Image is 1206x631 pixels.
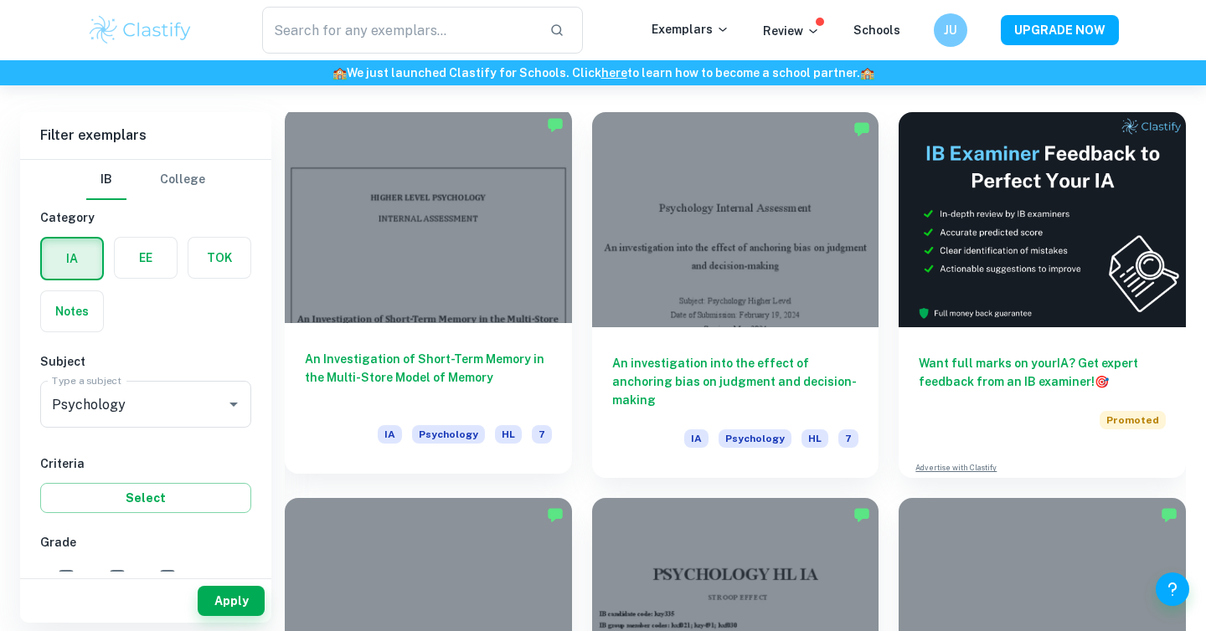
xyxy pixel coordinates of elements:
[188,238,250,278] button: TOK
[941,21,961,39] h6: JU
[222,392,245,416] button: Open
[332,66,347,80] span: 🏫
[652,20,729,38] p: Exemplars
[919,354,1166,391] h6: Want full marks on your IA ? Get expert feedback from an IB examiner!
[915,462,997,474] a: Advertise with Clastify
[41,291,103,331] button: Notes
[899,112,1186,327] img: Thumbnail
[495,425,522,444] span: HL
[134,568,142,587] span: 6
[42,239,102,279] button: IA
[860,66,874,80] span: 🏫
[115,238,177,278] button: EE
[1161,506,1178,523] img: Marked
[3,64,1203,82] h6: We just launched Clastify for Schools. Click to learn how to become a school partner.
[20,112,271,159] h6: Filter exemplars
[719,429,791,448] span: Psychology
[612,354,859,409] h6: An investigation into the effect of anchoring bias on judgment and decision-making
[184,568,192,587] span: 5
[601,66,627,80] a: here
[40,483,251,513] button: Select
[934,13,967,47] button: JU
[86,160,205,200] div: Filter type choice
[40,208,251,227] h6: Category
[801,429,828,448] span: HL
[87,13,193,47] img: Clastify logo
[532,425,552,444] span: 7
[285,112,572,478] a: An Investigation of Short-Term Memory in the Multi-Store Model of MemoryIAPsychologyHL7
[86,160,126,200] button: IB
[83,568,90,587] span: 7
[853,506,870,523] img: Marked
[1001,15,1119,45] button: UPGRADE NOW
[160,160,205,200] button: College
[1100,411,1166,429] span: Promoted
[378,425,402,444] span: IA
[40,533,251,551] h6: Grade
[853,23,900,37] a: Schools
[52,373,121,387] label: Type a subject
[1156,572,1189,606] button: Help and Feedback
[763,22,820,40] p: Review
[40,352,251,371] h6: Subject
[547,506,564,523] img: Marked
[592,112,879,478] a: An investigation into the effect of anchoring bias on judgment and decision-makingIAPsychologyHL7
[262,7,536,54] input: Search for any exemplars...
[40,454,251,473] h6: Criteria
[1095,375,1109,388] span: 🎯
[198,586,265,616] button: Apply
[899,112,1186,478] a: Want full marks on yourIA? Get expert feedback from an IB examiner!PromotedAdvertise with Clastify
[838,429,858,448] span: 7
[853,121,870,137] img: Marked
[547,116,564,133] img: Marked
[305,350,552,405] h6: An Investigation of Short-Term Memory in the Multi-Store Model of Memory
[684,429,709,448] span: IA
[412,425,485,444] span: Psychology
